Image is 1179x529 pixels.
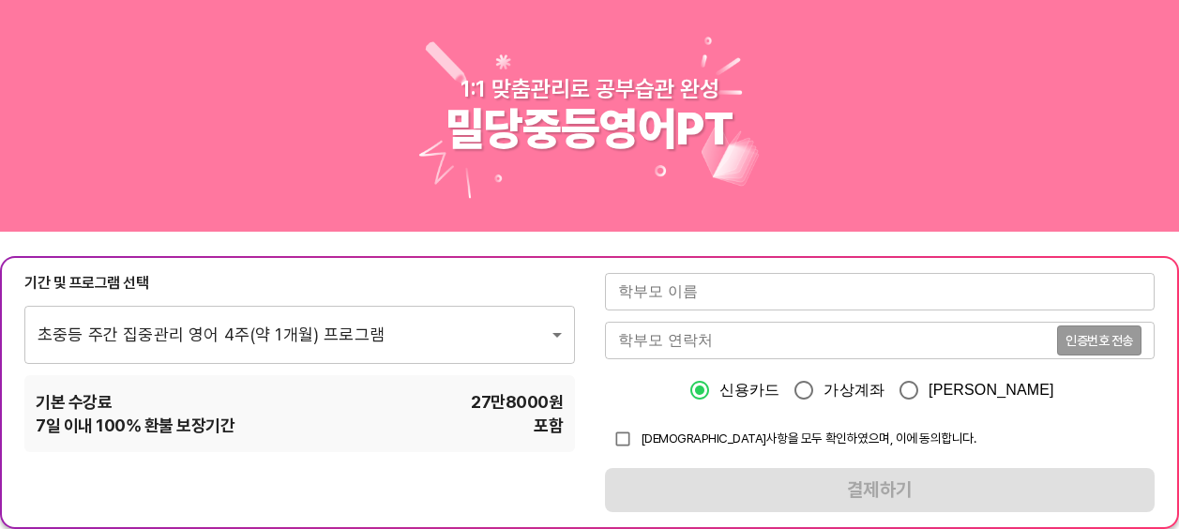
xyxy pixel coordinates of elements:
[605,273,1156,310] input: 학부모 이름을 입력해주세요
[461,75,719,102] div: 1:1 맞춤관리로 공부습관 완성
[534,414,563,437] span: 포함
[605,322,1057,359] input: 학부모 연락처를 입력해주세요
[929,379,1054,401] span: [PERSON_NAME]
[719,379,780,401] span: 신용카드
[824,379,884,401] span: 가상계좌
[36,390,112,414] span: 기본 수강료
[24,273,575,294] div: 기간 및 프로그램 선택
[446,102,733,157] div: 밀당중등영어PT
[471,390,563,414] span: 27만8000 원
[641,431,976,446] span: [DEMOGRAPHIC_DATA]사항을 모두 확인하였으며, 이에 동의합니다.
[24,305,575,363] div: 초중등 주간 집중관리 영어 4주(약 1개월) 프로그램
[36,414,234,437] span: 7 일 이내 100% 환불 보장기간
